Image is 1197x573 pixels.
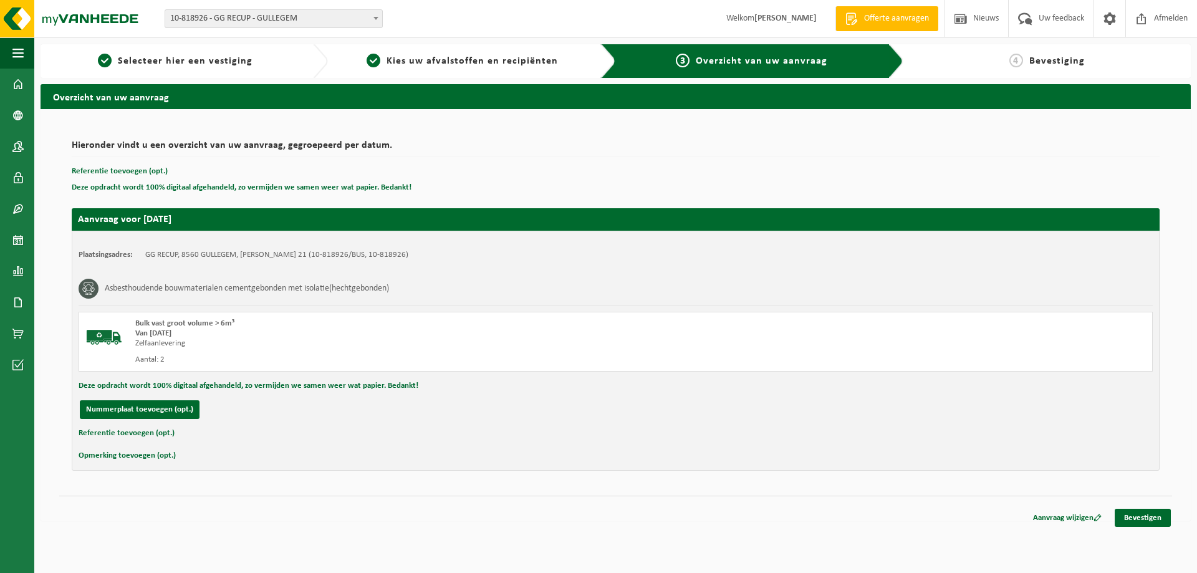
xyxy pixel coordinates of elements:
h2: Overzicht van uw aanvraag [41,84,1191,108]
button: Referentie toevoegen (opt.) [72,163,168,180]
span: 2 [367,54,380,67]
span: 10-818926 - GG RECUP - GULLEGEM [165,10,382,27]
span: Overzicht van uw aanvraag [696,56,827,66]
div: Aantal: 2 [135,355,666,365]
span: 4 [1009,54,1023,67]
td: GG RECUP, 8560 GULLEGEM, [PERSON_NAME] 21 (10-818926/BUS, 10-818926) [145,250,408,260]
span: 3 [676,54,690,67]
a: Aanvraag wijzigen [1024,509,1111,527]
button: Deze opdracht wordt 100% digitaal afgehandeld, zo vermijden we samen weer wat papier. Bedankt! [79,378,418,394]
span: Bevestiging [1029,56,1085,66]
strong: [PERSON_NAME] [754,14,817,23]
a: 1Selecteer hier een vestiging [47,54,303,69]
button: Referentie toevoegen (opt.) [79,425,175,441]
a: 2Kies uw afvalstoffen en recipiënten [334,54,590,69]
button: Opmerking toevoegen (opt.) [79,448,176,464]
button: Nummerplaat toevoegen (opt.) [80,400,199,419]
strong: Van [DATE] [135,329,171,337]
a: Bevestigen [1115,509,1171,527]
span: 1 [98,54,112,67]
h2: Hieronder vindt u een overzicht van uw aanvraag, gegroepeerd per datum. [72,140,1160,157]
span: Selecteer hier een vestiging [118,56,252,66]
button: Deze opdracht wordt 100% digitaal afgehandeld, zo vermijden we samen weer wat papier. Bedankt! [72,180,411,196]
div: Zelfaanlevering [135,339,666,349]
a: Offerte aanvragen [835,6,938,31]
strong: Plaatsingsadres: [79,251,133,259]
span: Bulk vast groot volume > 6m³ [135,319,234,327]
strong: Aanvraag voor [DATE] [78,214,171,224]
span: Offerte aanvragen [861,12,932,25]
span: 10-818926 - GG RECUP - GULLEGEM [165,9,383,28]
img: BL-SO-LV.png [85,319,123,356]
span: Kies uw afvalstoffen en recipiënten [387,56,558,66]
h3: Asbesthoudende bouwmaterialen cementgebonden met isolatie(hechtgebonden) [105,279,389,299]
